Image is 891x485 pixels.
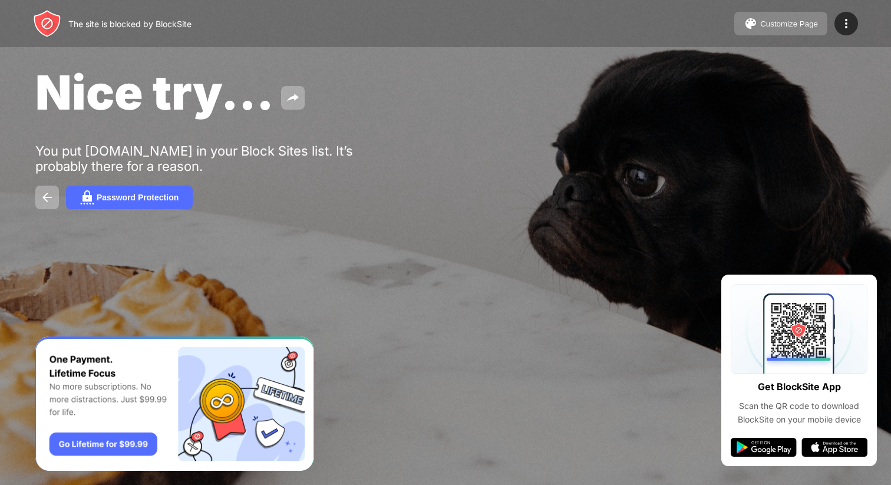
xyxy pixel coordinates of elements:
[839,17,853,31] img: menu-icon.svg
[97,193,179,202] div: Password Protection
[286,91,300,105] img: share.svg
[731,438,797,457] img: google-play.svg
[744,17,758,31] img: pallet.svg
[731,284,867,374] img: qrcode.svg
[734,12,827,35] button: Customize Page
[35,64,274,121] span: Nice try...
[758,378,841,395] div: Get BlockSite App
[66,186,193,209] button: Password Protection
[33,9,61,38] img: header-logo.svg
[731,400,867,426] div: Scan the QR code to download BlockSite on your mobile device
[801,438,867,457] img: app-store.svg
[760,19,818,28] div: Customize Page
[80,190,94,204] img: password.svg
[68,19,192,29] div: The site is blocked by BlockSite
[40,190,54,204] img: back.svg
[35,336,314,471] iframe: Banner
[35,143,400,174] div: You put [DOMAIN_NAME] in your Block Sites list. It’s probably there for a reason.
